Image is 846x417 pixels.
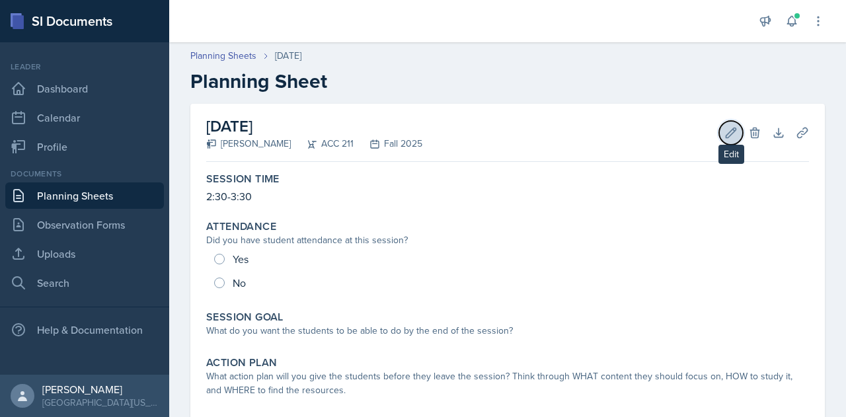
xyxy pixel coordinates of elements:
a: Planning Sheets [190,49,256,63]
div: [DATE] [275,49,301,63]
h2: Planning Sheet [190,69,825,93]
p: 2:30-3:30 [206,188,809,204]
div: [PERSON_NAME] [42,383,159,396]
a: Search [5,270,164,296]
div: [GEOGRAPHIC_DATA][US_STATE] in [GEOGRAPHIC_DATA] [42,396,159,409]
label: Attendance [206,220,276,233]
div: Fall 2025 [354,137,422,151]
div: Documents [5,168,164,180]
div: What do you want the students to be able to do by the end of the session? [206,324,809,338]
div: Leader [5,61,164,73]
button: Edit [719,121,743,145]
h2: [DATE] [206,114,422,138]
div: What action plan will you give the students before they leave the session? Think through WHAT con... [206,369,809,397]
a: Uploads [5,241,164,267]
div: Help & Documentation [5,317,164,343]
a: Calendar [5,104,164,131]
div: ACC 211 [291,137,354,151]
div: Did you have student attendance at this session? [206,233,809,247]
label: Action Plan [206,356,277,369]
label: Session Goal [206,311,284,324]
label: Session Time [206,172,280,186]
a: Planning Sheets [5,182,164,209]
div: [PERSON_NAME] [206,137,291,151]
a: Observation Forms [5,211,164,238]
a: Dashboard [5,75,164,102]
a: Profile [5,133,164,160]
